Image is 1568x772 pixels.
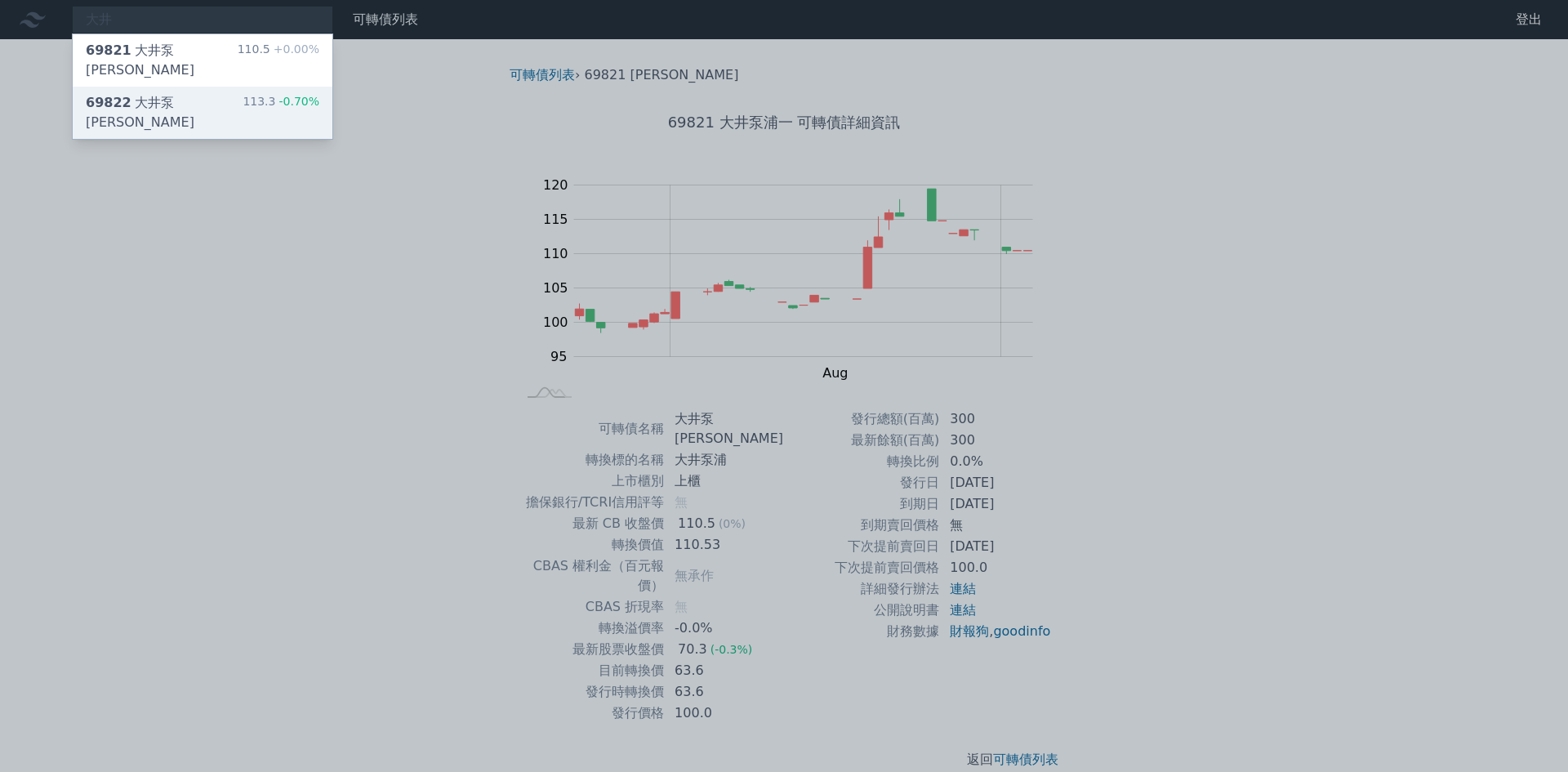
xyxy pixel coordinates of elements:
[243,93,319,132] div: 113.3
[73,87,332,139] a: 69822大井泵[PERSON_NAME] 113.3-0.70%
[275,95,319,108] span: -0.70%
[86,95,131,110] span: 69822
[238,41,319,80] div: 110.5
[73,34,332,87] a: 69821大井泵[PERSON_NAME] 110.5+0.00%
[270,42,319,56] span: +0.00%
[86,41,238,80] div: 大井泵[PERSON_NAME]
[86,93,243,132] div: 大井泵[PERSON_NAME]
[86,42,131,58] span: 69821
